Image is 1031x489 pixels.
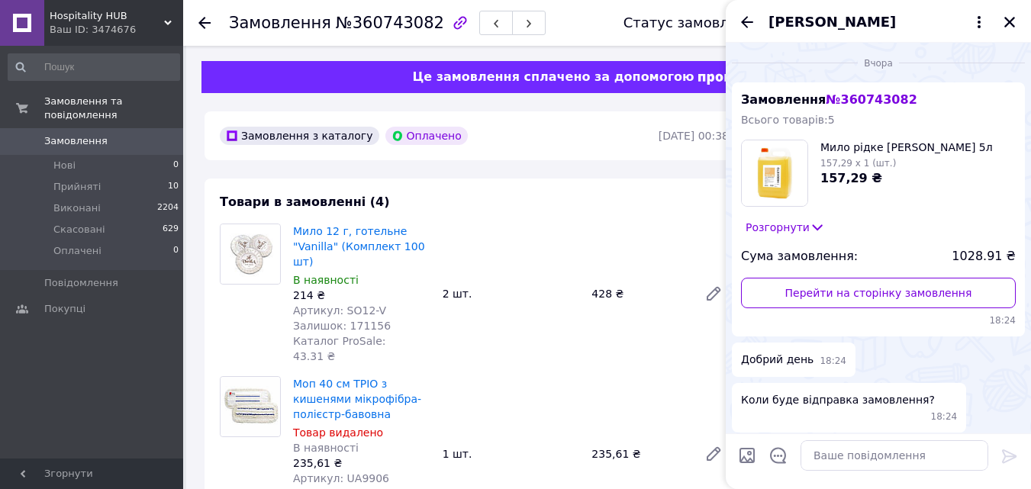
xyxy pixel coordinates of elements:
button: Назад [738,13,756,31]
a: Моп 40 см ТРІО з кишенями мікрофібра-полієстр-бавовна [293,378,421,420]
span: 10 [168,180,179,194]
span: Артикул: UA9906 [293,472,389,484]
span: Замовлення та повідомлення [44,95,183,122]
img: evopay logo [698,70,790,85]
span: 629 [163,223,179,236]
span: Hospitality HUB [50,9,164,23]
span: Товари в замовленні (4) [220,195,390,209]
span: Скасовані [53,223,105,236]
div: Повернутися назад [198,15,211,31]
span: Оплачені [53,244,101,258]
div: Ваш ID: 3474676 [50,23,183,37]
span: Повідомлення [44,276,118,290]
span: 2204 [157,201,179,215]
span: В наявності [293,274,359,286]
span: 18:24 11.09.2025 [741,314,1016,327]
span: Артикул: SO12-V [293,304,386,317]
input: Пошук [8,53,180,81]
time: [DATE] 00:38 [659,130,729,142]
div: 11.09.2025 [732,55,1025,70]
span: [PERSON_NAME] [768,12,896,32]
a: Редагувати [698,278,729,309]
img: Моп 40 см ТРІО з кишенями мікрофібра-полієстр-бавовна [221,377,280,436]
a: Редагувати [698,439,729,469]
span: Прийняті [53,180,101,194]
span: Замовлення [44,134,108,148]
span: Це замовлення сплачено за допомогою [412,69,694,84]
span: Вчора [858,57,899,70]
div: 214 ₴ [293,288,430,303]
a: Перейти на сторінку замовлення [741,278,1016,308]
span: №360743082 [336,14,444,32]
span: Товар видалено [293,426,383,439]
span: Покупці [44,302,85,316]
span: 18:24 11.09.2025 [820,355,846,368]
span: Нові [53,159,76,172]
div: 2 шт. [437,283,586,304]
span: Всього товарів: 5 [741,114,835,126]
div: 235,61 ₴ [585,443,692,465]
button: Відкрити шаблони відповідей [768,446,788,465]
span: В наявності [293,442,359,454]
span: 157,29 ₴ [820,171,882,185]
span: Замовлення [741,92,917,107]
button: Розгорнути [741,219,830,236]
span: Мило рідке [PERSON_NAME] 5л [820,140,993,155]
div: 1 шт. [437,443,586,465]
button: [PERSON_NAME] [768,12,988,32]
span: Виконані [53,201,101,215]
img: 6743075832_w1000_h1000_milo-ridke-primo.jpg [742,140,807,206]
span: Каталог ProSale: 43.31 ₴ [293,335,385,362]
div: 235,61 ₴ [293,455,430,471]
button: Закрити [1000,13,1019,31]
div: Оплачено [385,127,468,145]
span: Добрий день [741,352,814,368]
span: Сума замовлення: [741,248,858,265]
div: Статус замовлення [623,15,764,31]
span: 157,29 x 1 (шт.) [820,158,896,169]
span: 18:24 11.09.2025 [931,410,958,423]
img: Мило 12 г, готельне "Vanilla" (Комплект 100 шт) [221,224,280,284]
span: № 360743082 [826,92,917,107]
a: Мило 12 г, готельне "Vanilla" (Комплект 100 шт) [293,225,425,268]
div: Замовлення з каталогу [220,127,379,145]
span: 0 [173,244,179,258]
span: Залишок: 171156 [293,320,391,332]
span: Коли буде відправка замовлення? [741,392,935,407]
div: 428 ₴ [585,283,692,304]
span: 0 [173,159,179,172]
span: Замовлення [229,14,331,32]
span: 1028.91 ₴ [952,248,1016,265]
